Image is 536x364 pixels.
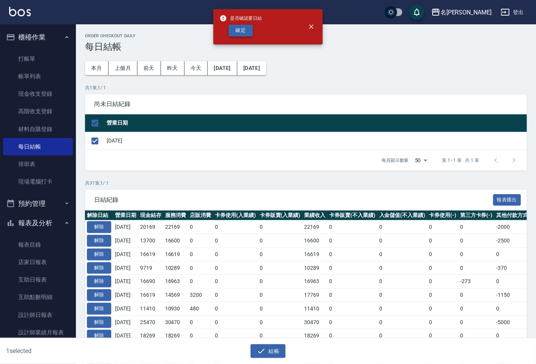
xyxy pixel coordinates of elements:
[494,261,536,275] td: -370
[213,261,258,275] td: 0
[188,315,213,329] td: 0
[138,261,163,275] td: 9719
[213,302,258,315] td: 0
[377,261,427,275] td: 0
[3,173,73,190] a: 現場電腦打卡
[213,329,258,343] td: 0
[3,253,73,271] a: 店家日報表
[427,302,458,315] td: 0
[258,247,303,261] td: 0
[3,213,73,233] button: 報表及分析
[3,288,73,306] a: 互助點數明細
[94,196,493,204] span: 日結紀錄
[87,303,111,315] button: 解除
[138,315,163,329] td: 25470
[494,302,536,315] td: 0
[138,247,163,261] td: 16619
[213,210,258,220] th: 卡券使用(入業績)
[138,302,163,315] td: 11410
[428,5,495,20] button: 名[PERSON_NAME]
[3,85,73,103] a: 現金收支登錄
[377,210,427,220] th: 入金儲值(不入業績)
[302,329,327,343] td: 18269
[3,194,73,214] button: 預約管理
[138,275,163,288] td: 16690
[440,8,492,17] div: 名[PERSON_NAME]
[302,220,327,234] td: 22169
[458,329,495,343] td: 0
[258,210,303,220] th: 卡券販賣(入業績)
[377,329,427,343] td: 0
[138,220,163,234] td: 20169
[302,315,327,329] td: 30470
[327,234,377,248] td: 0
[458,210,495,220] th: 第三方卡券(-)
[377,234,427,248] td: 0
[377,220,427,234] td: 0
[427,247,458,261] td: 0
[427,234,458,248] td: 0
[327,288,377,302] td: 0
[3,27,73,47] button: 櫃檯作業
[377,275,427,288] td: 0
[113,247,138,261] td: [DATE]
[427,329,458,343] td: 0
[409,5,424,20] button: save
[113,302,138,315] td: [DATE]
[237,61,266,75] button: [DATE]
[3,68,73,85] a: 帳單列表
[9,7,31,16] img: Logo
[188,302,213,315] td: 480
[258,315,303,329] td: 0
[85,61,109,75] button: 本月
[163,220,188,234] td: 22169
[138,288,163,302] td: 16619
[458,315,495,329] td: 0
[258,220,303,234] td: 0
[3,324,73,341] a: 設計師業績月報表
[427,288,458,302] td: 0
[87,221,111,233] button: 解除
[87,235,111,247] button: 解除
[251,344,286,358] button: 結帳
[458,275,495,288] td: -273
[327,315,377,329] td: 0
[302,275,327,288] td: 16963
[427,315,458,329] td: 0
[213,220,258,234] td: 0
[87,330,111,342] button: 解除
[412,150,430,171] div: 50
[6,346,132,356] h6: 1 selected
[138,234,163,248] td: 13700
[427,210,458,220] th: 卡券使用(-)
[427,261,458,275] td: 0
[163,247,188,261] td: 16619
[85,210,113,220] th: 解除日結
[188,210,213,220] th: 店販消費
[458,302,495,315] td: 0
[494,288,536,302] td: -1150
[3,50,73,68] a: 打帳單
[85,84,527,91] p: 共 1 筆, 1 / 1
[213,275,258,288] td: 0
[163,302,188,315] td: 10930
[113,220,138,234] td: [DATE]
[109,61,137,75] button: 上個月
[258,234,303,248] td: 0
[494,220,536,234] td: -2000
[85,41,527,52] h3: 每日結帳
[458,288,495,302] td: 0
[302,302,327,315] td: 11410
[327,261,377,275] td: 0
[113,261,138,275] td: [DATE]
[3,271,73,288] a: 互助日報表
[163,329,188,343] td: 18269
[258,302,303,315] td: 0
[188,261,213,275] td: 0
[85,180,527,187] p: 共 31 筆, 1 / 1
[494,275,536,288] td: 0
[494,234,536,248] td: -2500
[377,247,427,261] td: 0
[161,61,184,75] button: 昨天
[427,220,458,234] td: 0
